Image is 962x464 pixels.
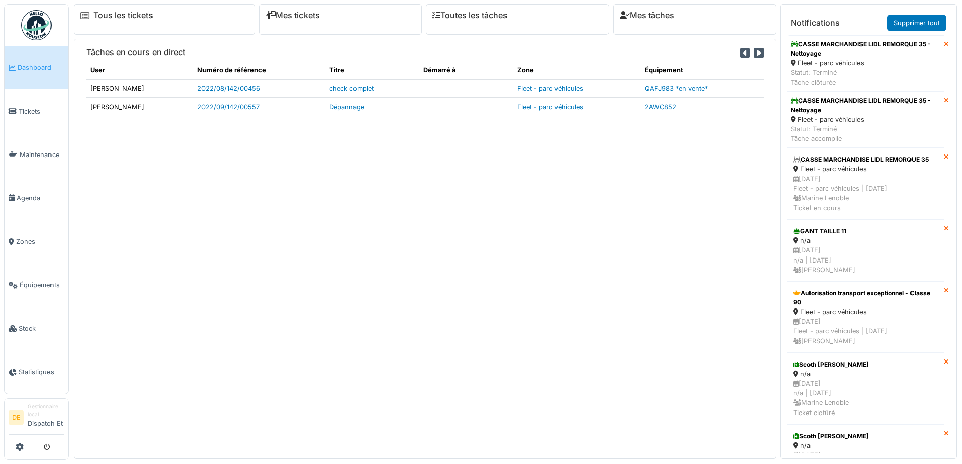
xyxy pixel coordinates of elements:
a: Dashboard [5,46,68,89]
div: Statut: Terminé Tâche accomplie [791,124,940,143]
h6: Tâches en cours en direct [86,47,185,57]
div: [DATE] Fleet - parc véhicules | [DATE] Marine Lenoble Ticket en cours [793,174,937,213]
div: n/a [793,369,937,379]
div: Fleet - parc véhicules [791,115,940,124]
th: Équipement [641,61,764,79]
a: Mes tickets [266,11,320,20]
span: Dashboard [18,63,64,72]
span: Zones [16,237,64,246]
a: QAFJ983 *en vente* [645,85,708,92]
a: CASSE MARCHANDISE LIDL REMORQUE 35 - Nettoyage Fleet - parc véhicules Statut: TerminéTâche clôturée [787,35,944,92]
a: Maintenance [5,133,68,176]
th: Titre [325,61,419,79]
span: Tickets [19,107,64,116]
span: Équipements [20,280,64,290]
a: Scoth [PERSON_NAME] n/a [DATE]n/a | [DATE] Marine LenobleTicket clotûré [787,353,944,425]
th: Numéro de référence [193,61,326,79]
div: [DATE] n/a | [DATE] Marine Lenoble Ticket clotûré [793,379,937,418]
img: Badge_color-CXgf-gQk.svg [21,10,52,40]
div: Statut: Terminé Tâche clôturée [791,68,940,87]
a: Agenda [5,176,68,220]
a: Équipements [5,264,68,307]
div: Gestionnaire local [28,403,64,419]
a: Stock [5,307,68,350]
a: DE Gestionnaire localDispatch Et [9,403,64,435]
a: 2022/09/142/00557 [197,103,260,111]
div: GANT TAILLE 11 [793,227,937,236]
span: Statistiques [19,367,64,377]
a: Dépannage [329,103,364,111]
a: Statistiques [5,350,68,394]
td: [PERSON_NAME] [86,79,193,97]
a: 2022/08/142/00456 [197,85,260,92]
a: Fleet - parc véhicules [517,85,583,92]
a: Autorisation transport exceptionnel - Classe 90 Fleet - parc véhicules [DATE]Fleet - parc véhicul... [787,282,944,353]
th: Démarré à [419,61,513,79]
span: Maintenance [20,150,64,160]
div: Scoth [PERSON_NAME] [793,360,937,369]
div: [DATE] n/a | [DATE] [PERSON_NAME] [793,245,937,275]
a: Supprimer tout [887,15,946,31]
div: CASSE MARCHANDISE LIDL REMORQUE 35 - Nettoyage [791,96,940,115]
a: Toutes les tâches [432,11,508,20]
div: Fleet - parc véhicules [793,307,937,317]
li: Dispatch Et [28,403,64,432]
a: Tickets [5,89,68,133]
h6: Notifications [791,18,840,28]
div: Autorisation transport exceptionnel - Classe 90 [793,289,937,307]
a: Tous les tickets [93,11,153,20]
div: CASSE MARCHANDISE LIDL REMORQUE 35 - Nettoyage [791,40,940,58]
a: Fleet - parc véhicules [517,103,583,111]
a: Mes tâches [620,11,674,20]
div: Scoth [PERSON_NAME] [793,432,937,441]
li: DE [9,410,24,425]
div: n/a [793,441,937,450]
a: GANT TAILLE 11 n/a [DATE]n/a | [DATE] [PERSON_NAME] [787,220,944,282]
td: [PERSON_NAME] [86,97,193,116]
span: translation missing: fr.shared.user [90,66,105,74]
span: Stock [19,324,64,333]
div: Fleet - parc véhicules [791,58,940,68]
span: Agenda [17,193,64,203]
div: CASSE MARCHANDISE LIDL REMORQUE 35 [793,155,937,164]
a: Zones [5,220,68,264]
a: check complet [329,85,374,92]
a: CASSE MARCHANDISE LIDL REMORQUE 35 - Nettoyage Fleet - parc véhicules Statut: TerminéTâche accomplie [787,92,944,148]
div: [DATE] Fleet - parc véhicules | [DATE] [PERSON_NAME] [793,317,937,346]
th: Zone [513,61,641,79]
div: Fleet - parc véhicules [793,164,937,174]
a: CASSE MARCHANDISE LIDL REMORQUE 35 Fleet - parc véhicules [DATE]Fleet - parc véhicules | [DATE] M... [787,148,944,220]
div: n/a [793,236,937,245]
a: 2AWC852 [645,103,676,111]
